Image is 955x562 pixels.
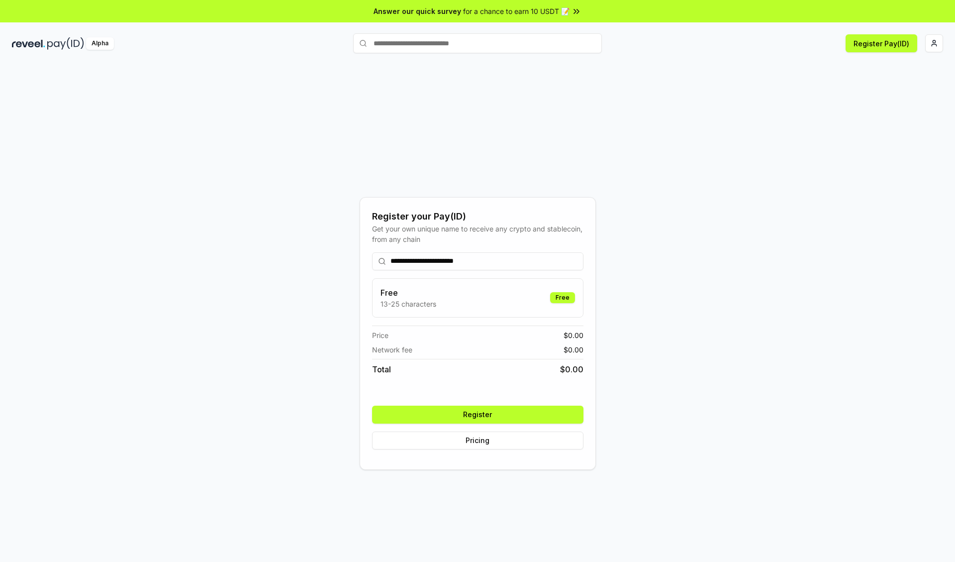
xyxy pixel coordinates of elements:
[381,299,436,309] p: 13-25 characters
[372,406,583,424] button: Register
[463,6,570,16] span: for a chance to earn 10 USDT 📝
[381,287,436,299] h3: Free
[372,432,583,450] button: Pricing
[560,363,583,375] span: $ 0.00
[564,330,583,340] span: $ 0.00
[47,37,84,50] img: pay_id
[372,330,388,340] span: Price
[12,37,45,50] img: reveel_dark
[372,224,583,244] div: Get your own unique name to receive any crypto and stablecoin, from any chain
[374,6,461,16] span: Answer our quick survey
[372,210,583,224] div: Register your Pay(ID)
[846,34,917,52] button: Register Pay(ID)
[86,37,114,50] div: Alpha
[372,363,391,375] span: Total
[372,344,412,355] span: Network fee
[550,292,575,303] div: Free
[564,344,583,355] span: $ 0.00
